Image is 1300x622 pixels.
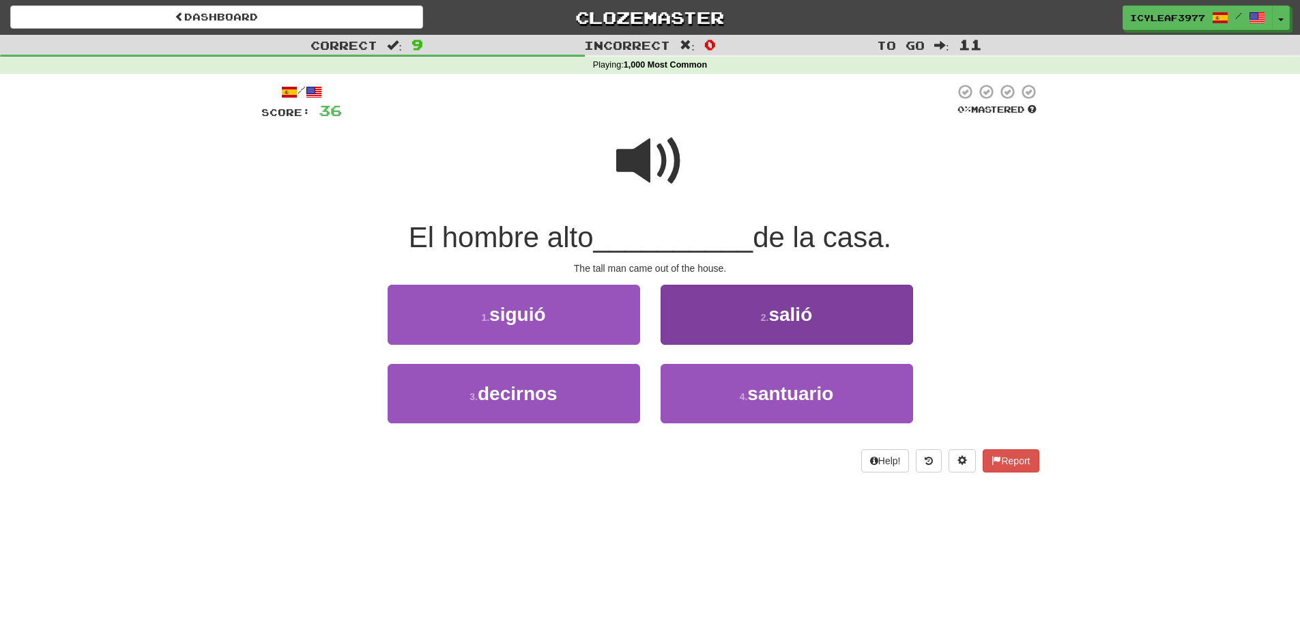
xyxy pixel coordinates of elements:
[916,449,942,472] button: Round history (alt+y)
[1123,5,1273,30] a: IcyLeaf3977 /
[584,38,670,52] span: Incorrect
[934,40,949,51] span: :
[955,104,1039,116] div: Mastered
[261,261,1039,275] div: The tall man came out of the house.
[387,40,402,51] span: :
[768,304,812,325] span: salió
[959,36,982,53] span: 11
[310,38,377,52] span: Correct
[761,312,769,323] small: 2 .
[409,221,594,253] span: El hombre alto
[983,449,1039,472] button: Report
[740,391,748,402] small: 4 .
[388,364,640,423] button: 3.decirnos
[470,391,478,402] small: 3 .
[661,285,913,344] button: 2.salió
[957,104,971,115] span: 0 %
[747,383,833,404] span: santuario
[1235,11,1242,20] span: /
[704,36,716,53] span: 0
[753,221,891,253] span: de la casa.
[481,312,489,323] small: 1 .
[411,36,423,53] span: 9
[478,383,558,404] span: decirnos
[861,449,910,472] button: Help!
[388,285,640,344] button: 1.siguió
[319,102,342,119] span: 36
[661,364,913,423] button: 4.santuario
[261,107,310,118] span: Score:
[444,5,856,29] a: Clozemaster
[680,40,695,51] span: :
[877,38,925,52] span: To go
[624,60,707,70] strong: 1,000 Most Common
[1130,12,1205,24] span: IcyLeaf3977
[10,5,423,29] a: Dashboard
[594,221,753,253] span: __________
[261,83,342,100] div: /
[489,304,545,325] span: siguió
